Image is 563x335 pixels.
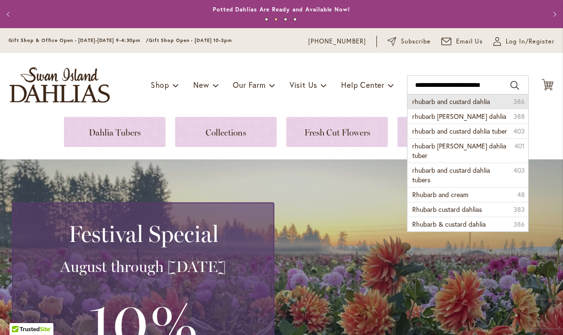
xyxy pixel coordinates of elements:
[517,190,525,199] span: 48
[513,97,525,106] span: 386
[412,97,490,106] span: rhubarb and custard dahlia
[513,205,525,214] span: 383
[456,37,483,46] span: Email Us
[274,18,278,21] button: 2 of 4
[284,18,287,21] button: 3 of 4
[233,80,265,90] span: Our Farm
[149,37,232,43] span: Gift Shop Open - [DATE] 10-3pm
[265,18,268,21] button: 1 of 4
[290,80,317,90] span: Visit Us
[544,5,563,24] button: Next
[151,80,169,90] span: Shop
[412,126,507,136] span: rhubarb and custard dahlia tuber
[293,18,297,21] button: 4 of 4
[387,37,431,46] a: Subscribe
[513,126,525,136] span: 403
[213,6,350,13] a: Potted Dahlias Are Ready and Available Now!
[513,220,525,229] span: 386
[341,80,385,90] span: Help Center
[24,220,262,247] h2: Festival Special
[412,220,486,229] span: Rhubarb & custard dahlia
[513,112,525,121] span: 388
[513,166,525,175] span: 403
[412,141,506,160] span: rhubarb [PERSON_NAME] dahlia tuber
[24,257,262,276] h3: August through [DATE]
[10,67,110,103] a: store logo
[514,141,525,151] span: 401
[511,78,519,93] button: Search
[412,112,506,121] span: rhubarb [PERSON_NAME] dahlia
[493,37,554,46] a: Log In/Register
[412,190,469,199] span: Rhubarb and cream
[506,37,554,46] span: Log In/Register
[441,37,483,46] a: Email Us
[412,205,482,214] span: Rhubarb custard dahlias
[9,37,149,43] span: Gift Shop & Office Open - [DATE]-[DATE] 9-4:30pm /
[401,37,431,46] span: Subscribe
[412,166,490,184] span: rhubarb and custard dahlia tubers
[308,37,366,46] a: [PHONE_NUMBER]
[193,80,209,90] span: New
